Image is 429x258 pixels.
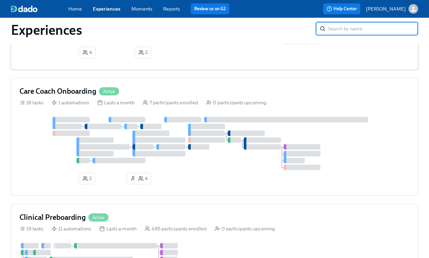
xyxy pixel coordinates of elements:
img: dado [11,5,38,12]
a: Home [68,6,82,12]
span: 4 [138,175,147,182]
a: dado [11,5,68,12]
span: Active [88,215,109,220]
button: 4 [79,47,96,58]
a: Moments [131,6,152,12]
a: Reports [163,6,180,12]
div: 495 participants enrolled [145,225,206,232]
button: [PERSON_NAME] [366,4,418,14]
div: Lasts a month [97,99,134,106]
span: 4 [83,49,92,56]
p: [PERSON_NAME] [366,5,406,12]
div: 0 participants upcoming [215,225,275,232]
button: 1 [127,173,143,184]
div: 19 tasks [19,225,43,232]
span: Help Center [327,5,357,12]
div: 0 participants upcoming [206,99,266,106]
div: 18 tasks [19,99,43,106]
div: Lasts a month [99,225,137,232]
button: Help Center [323,3,360,14]
a: Experiences [93,6,120,12]
button: 2 [135,47,151,58]
span: 2 [139,49,147,56]
button: 2 [79,173,95,184]
div: 1 automations [52,99,89,106]
h4: Care Coach Onboarding [19,86,96,96]
button: Review us on G2 [191,3,229,14]
a: Care Coach OnboardingActive18 tasks 1 automations Lasts a month 7 participants enrolled 0 partici... [11,78,418,196]
h4: Clinical Preboarding [19,212,86,223]
button: 4 [134,173,151,184]
span: Active [99,89,119,94]
a: Review us on G2 [194,5,226,12]
h1: Experiences [11,22,82,38]
div: 7 participants enrolled [143,99,198,106]
input: Search by name [328,22,418,35]
div: 11 automations [52,225,91,232]
span: 2 [83,175,91,182]
span: 1 [130,175,139,182]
